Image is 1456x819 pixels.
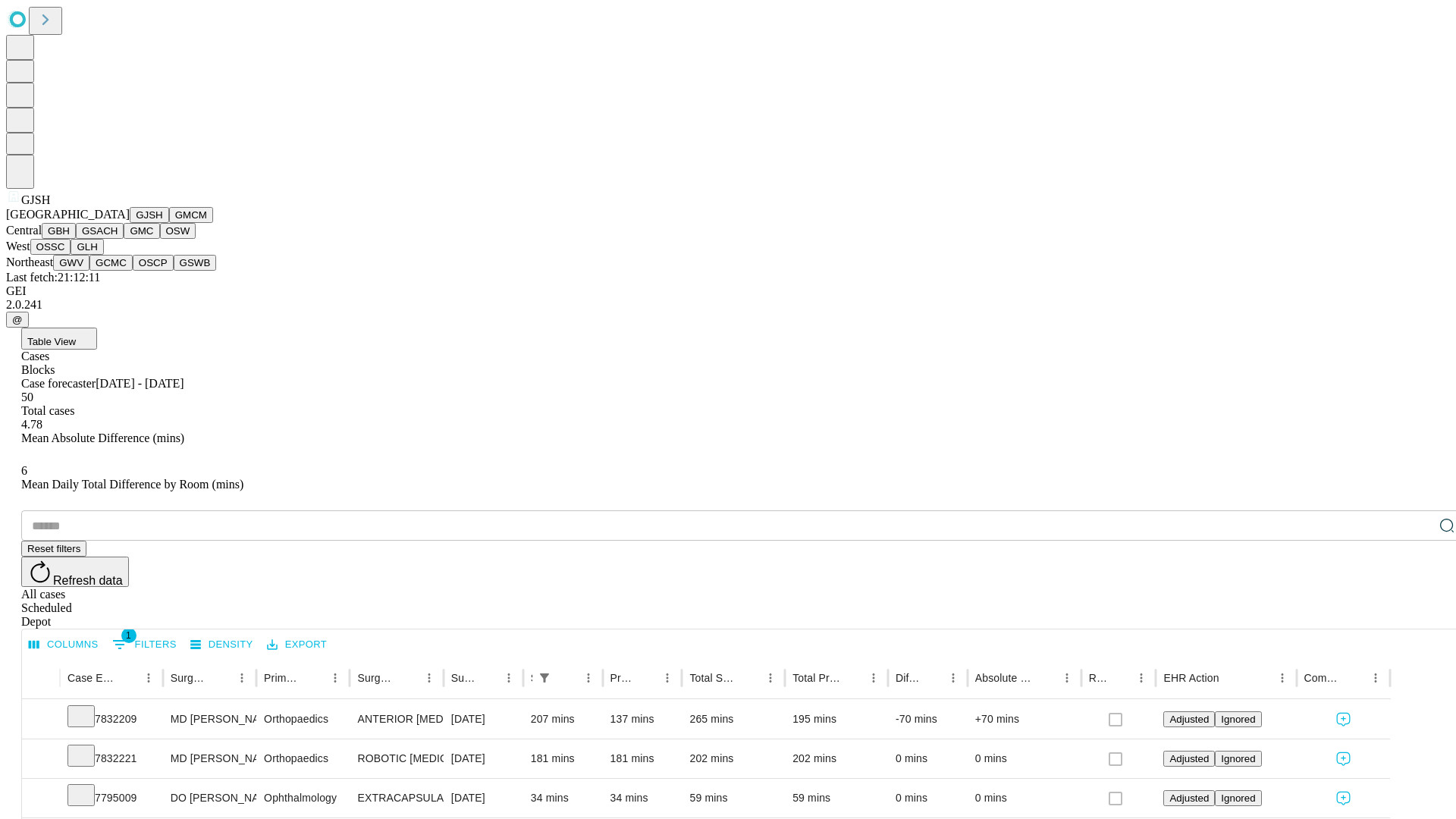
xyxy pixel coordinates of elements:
[657,667,678,689] button: Menu
[357,779,435,817] div: EXTRACAPSULAR CATARACT REMOVAL WITH [MEDICAL_DATA]
[264,779,342,817] div: Ophthalmology
[1109,667,1131,689] button: Sort
[264,672,302,684] div: Primary Service
[6,284,1450,298] div: GEI
[30,786,52,812] button: Expand
[6,224,42,237] span: Central
[1169,714,1209,725] span: Adjusted
[451,700,516,739] div: [DATE]
[160,223,196,239] button: OSW
[96,377,184,390] span: [DATE] - [DATE]
[1272,667,1293,689] button: Menu
[357,672,395,684] div: Surgery Name
[792,700,880,739] div: 195 mins
[76,223,124,239] button: GSACH
[21,328,97,350] button: Table View
[1221,714,1255,725] span: Ignored
[792,779,880,817] div: 59 mins
[1163,711,1215,727] button: Adjusted
[263,633,331,657] button: Export
[67,672,115,684] div: Case Epic Id
[1221,753,1255,764] span: Ignored
[231,667,253,689] button: Menu
[171,739,249,778] div: MD [PERSON_NAME] [PERSON_NAME] Md
[67,779,155,817] div: 7795009
[325,667,346,689] button: Menu
[21,478,243,491] span: Mean Daily Total Difference by Room (mins)
[171,672,209,684] div: Surgeon Name
[27,336,76,347] span: Table View
[169,207,213,223] button: GMCM
[635,667,657,689] button: Sort
[357,700,435,739] div: ANTERIOR [MEDICAL_DATA] TOTAL HIP
[30,707,52,733] button: Expand
[108,632,180,657] button: Show filters
[187,633,257,657] button: Density
[133,255,174,271] button: OSCP
[975,779,1074,817] div: 0 mins
[303,667,325,689] button: Sort
[21,418,42,431] span: 4.78
[896,700,960,739] div: -70 mins
[689,739,777,778] div: 202 mins
[1163,790,1215,806] button: Adjusted
[792,672,840,684] div: Total Predicted Duration
[610,779,675,817] div: 34 mins
[921,667,943,689] button: Sort
[117,667,138,689] button: Sort
[689,672,737,684] div: Total Scheduled Duration
[975,672,1034,684] div: Absolute Difference
[30,746,52,773] button: Expand
[792,739,880,778] div: 202 mins
[557,667,578,689] button: Sort
[760,667,781,689] button: Menu
[863,667,884,689] button: Menu
[1365,667,1386,689] button: Menu
[1215,790,1261,806] button: Ignored
[531,700,595,739] div: 207 mins
[171,779,249,817] div: DO [PERSON_NAME]
[124,223,159,239] button: GMC
[1131,667,1152,689] button: Menu
[67,739,155,778] div: 7832221
[1215,751,1261,767] button: Ignored
[264,700,342,739] div: Orthopaedics
[1089,672,1109,684] div: Resolved in EHR
[21,404,74,417] span: Total cases
[943,667,964,689] button: Menu
[531,779,595,817] div: 34 mins
[130,207,169,223] button: GJSH
[121,628,136,643] span: 1
[6,256,53,268] span: Northeast
[739,667,760,689] button: Sort
[610,700,675,739] div: 137 mins
[12,314,23,325] span: @
[498,667,519,689] button: Menu
[53,574,123,587] span: Refresh data
[534,667,555,689] button: Show filters
[1221,667,1242,689] button: Sort
[842,667,863,689] button: Sort
[1344,667,1365,689] button: Sort
[71,239,103,255] button: GLH
[578,667,599,689] button: Menu
[6,208,130,221] span: [GEOGRAPHIC_DATA]
[1056,667,1078,689] button: Menu
[1215,711,1261,727] button: Ignored
[419,667,440,689] button: Menu
[1163,751,1215,767] button: Adjusted
[1169,753,1209,764] span: Adjusted
[477,667,498,689] button: Sort
[896,672,920,684] div: Difference
[89,255,133,271] button: GCMC
[6,312,29,328] button: @
[1304,672,1342,684] div: Comments
[531,672,532,684] div: Scheduled In Room Duration
[896,739,960,778] div: 0 mins
[21,557,129,587] button: Refresh data
[451,779,516,817] div: [DATE]
[174,255,217,271] button: GSWB
[42,223,76,239] button: GBH
[30,239,71,255] button: OSSC
[21,541,86,557] button: Reset filters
